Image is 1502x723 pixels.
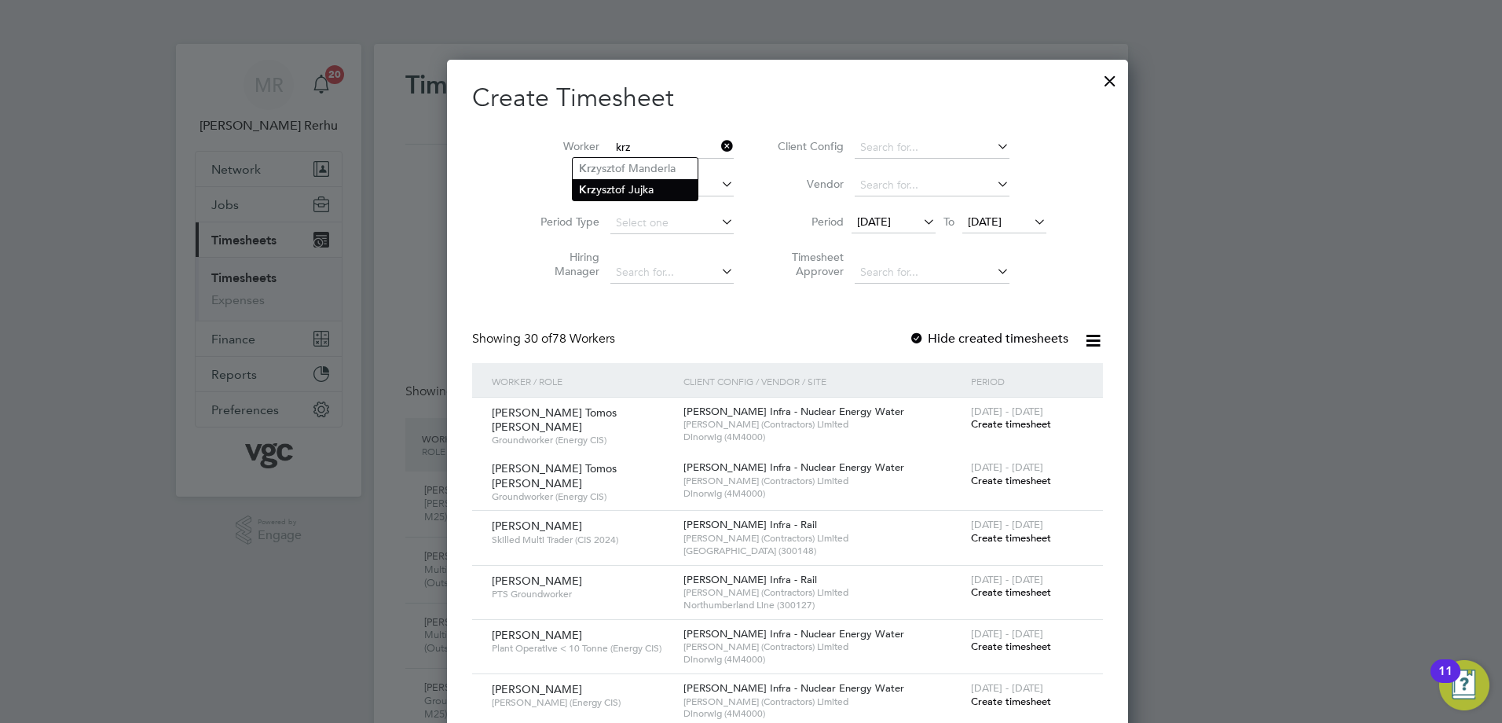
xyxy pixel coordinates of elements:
h2: Create Timesheet [472,82,1103,115]
button: Open Resource Center, 11 new notifications [1439,660,1489,710]
input: Search for... [855,262,1009,284]
span: Plant Operative < 10 Tonne (Energy CIS) [492,642,672,655]
li: ysztof Jujka [573,179,698,200]
span: [DATE] - [DATE] [971,627,1043,640]
input: Select one [610,212,734,234]
span: Dinorwig (4M4000) [683,707,963,720]
span: [PERSON_NAME] (Contractors) Limited [683,586,963,599]
span: [DATE] - [DATE] [971,518,1043,531]
label: Worker [529,139,599,153]
span: [PERSON_NAME] [492,682,582,696]
span: Dinorwig (4M4000) [683,431,963,443]
input: Search for... [610,137,734,159]
label: Hiring Manager [529,250,599,278]
label: Vendor [773,177,844,191]
span: [PERSON_NAME] Infra - Nuclear Energy Water [683,405,904,418]
span: [PERSON_NAME] [492,628,582,642]
span: Create timesheet [971,417,1051,431]
div: 11 [1438,671,1453,692]
label: Client Config [773,139,844,153]
span: [DATE] - [DATE] [971,681,1043,695]
span: [PERSON_NAME] Infra - Nuclear Energy Water [683,627,904,640]
div: Showing [472,331,618,347]
span: Groundworker (Energy CIS) [492,434,672,446]
input: Search for... [610,262,734,284]
input: Search for... [855,174,1009,196]
li: ysztof Manderla [573,158,698,179]
span: Skilled Multi Trader (CIS 2024) [492,534,672,546]
span: [PERSON_NAME] (Contractors) Limited [683,532,963,545]
span: To [939,211,959,232]
span: [PERSON_NAME] [492,519,582,533]
span: [PERSON_NAME] (Contractors) Limited [683,475,963,487]
span: Groundworker (Energy CIS) [492,490,672,503]
label: Hide created timesheets [909,331,1068,347]
span: Northumberland Line (300127) [683,599,963,611]
span: [GEOGRAPHIC_DATA] (300148) [683,545,963,557]
span: [PERSON_NAME] (Energy CIS) [492,696,672,709]
div: Client Config / Vendor / Site [680,363,967,399]
span: Create timesheet [971,695,1051,708]
span: Dinorwig (4M4000) [683,487,963,500]
span: Create timesheet [971,585,1051,599]
label: Period [773,215,844,229]
span: [PERSON_NAME] Tomos [PERSON_NAME] [492,406,617,434]
span: [PERSON_NAME] (Contractors) Limited [683,418,963,431]
span: [DATE] [857,215,891,229]
b: Krz [579,183,596,196]
span: [PERSON_NAME] (Contractors) Limited [683,640,963,653]
span: Dinorwig (4M4000) [683,653,963,666]
span: [PERSON_NAME] Infra - Nuclear Energy Water [683,461,904,474]
span: [PERSON_NAME] Infra - Rail [683,573,817,586]
span: [DATE] [968,215,1002,229]
span: [DATE] - [DATE] [971,573,1043,586]
span: [PERSON_NAME] Tomos [PERSON_NAME] [492,461,617,490]
span: [DATE] - [DATE] [971,461,1043,474]
div: Worker / Role [488,363,680,399]
span: 78 Workers [524,331,615,347]
label: Site [529,177,599,191]
span: [PERSON_NAME] Infra - Nuclear Energy Water [683,681,904,695]
label: Timesheet Approver [773,250,844,278]
span: Create timesheet [971,640,1051,653]
span: Create timesheet [971,531,1051,545]
span: PTS Groundworker [492,588,672,600]
label: Period Type [529,215,599,229]
b: Krz [579,162,596,175]
div: Period [967,363,1087,399]
input: Search for... [855,137,1009,159]
span: 30 of [524,331,552,347]
span: [PERSON_NAME] (Contractors) Limited [683,695,963,708]
span: [PERSON_NAME] Infra - Rail [683,518,817,531]
span: [DATE] - [DATE] [971,405,1043,418]
span: Create timesheet [971,474,1051,487]
span: [PERSON_NAME] [492,574,582,588]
